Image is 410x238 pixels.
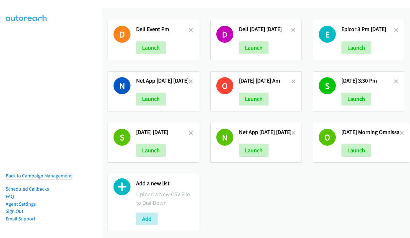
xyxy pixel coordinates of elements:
[136,180,193,187] h2: Add a new list
[216,77,233,94] h1: O
[6,201,36,207] a: Agent Settings
[136,213,158,225] button: Add
[136,93,166,105] button: Launch
[6,173,72,179] a: Back to Campaign Management
[341,144,371,157] button: Launch
[6,186,49,192] a: Scheduled Callbacks
[136,129,189,136] h2: [DATE] [DATE]
[319,77,336,94] h1: S
[136,77,189,84] h2: Net App [DATE] [DATE]
[6,216,35,222] a: Email Support
[239,144,269,157] button: Launch
[216,129,233,146] h1: N
[239,26,291,33] h2: Dell [DATE] [DATE]
[136,26,189,33] h2: Dell Event Pm
[341,41,371,54] button: Launch
[319,26,336,43] h1: E
[136,41,166,54] button: Launch
[114,129,130,146] h1: S
[239,129,291,136] h2: Net App [DATE] [DATE]
[136,190,193,207] p: Upload a New CSV File to Dial Down
[341,77,394,84] h2: [DATE] 3:30 Pm
[114,77,130,94] h1: N
[341,93,371,105] button: Launch
[239,77,291,84] h2: [DATE] [DATE] Am
[136,144,166,157] button: Launch
[239,41,269,54] button: Launch
[6,208,23,214] a: Sign Out
[239,93,269,105] button: Launch
[319,129,336,146] h1: O
[114,26,130,43] h1: D
[341,129,400,136] h2: [DATE] Morning Omnissa
[216,26,233,43] h1: D
[341,26,394,33] h2: Epicor 3 Pm [DATE]
[6,193,14,199] a: FAQ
